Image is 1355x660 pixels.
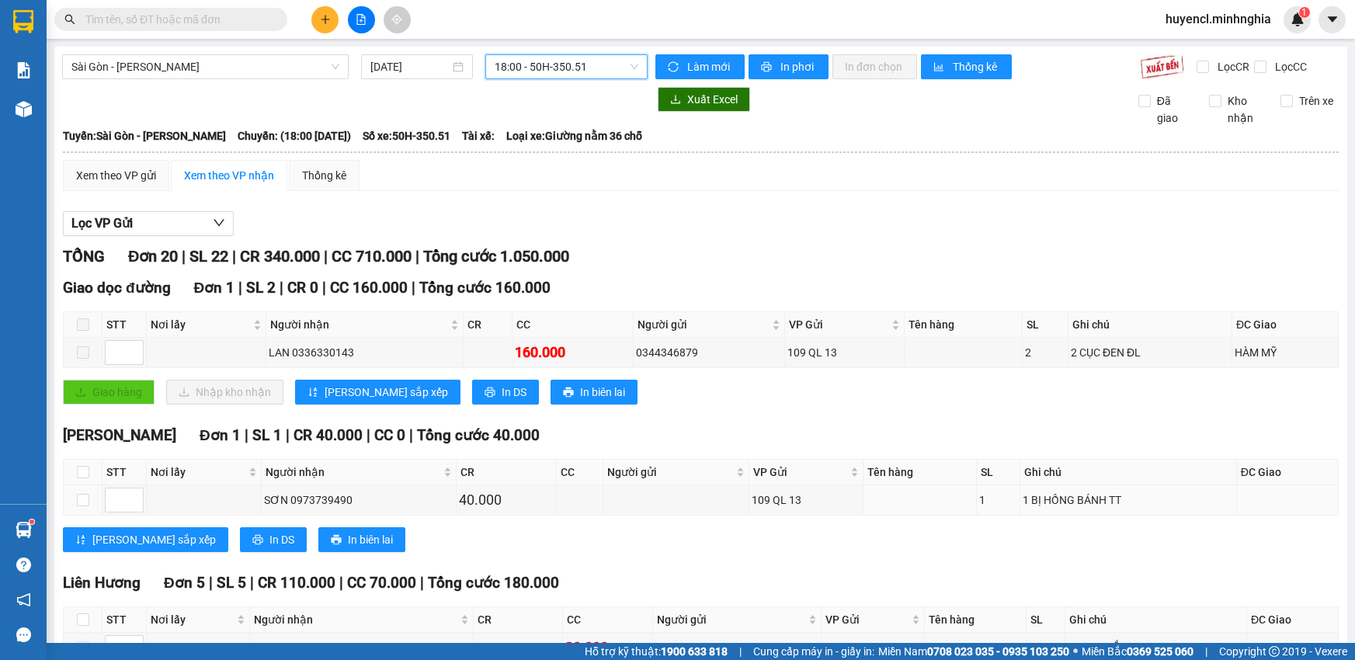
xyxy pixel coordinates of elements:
[71,55,339,78] span: Sài Gòn - Phan Rí
[670,94,681,106] span: download
[320,14,331,25] span: plus
[63,426,176,444] span: [PERSON_NAME]
[512,312,634,338] th: CC
[563,387,574,399] span: printer
[16,558,31,572] span: question-circle
[63,380,155,405] button: uploadGiao hàng
[238,127,351,144] span: Chuyến: (18:00 [DATE])
[213,217,225,229] span: down
[749,485,864,516] td: 109 QL 13
[209,574,213,592] span: |
[128,247,178,266] span: Đơn 20
[687,58,732,75] span: Làm mới
[102,312,147,338] th: STT
[1325,12,1339,26] span: caret-down
[348,531,393,548] span: In biên lai
[927,645,1069,658] strong: 0708 023 035 - 0935 103 250
[1020,460,1237,485] th: Ghi chú
[457,460,557,485] th: CR
[302,167,346,184] div: Thống kê
[384,6,411,33] button: aim
[687,91,738,108] span: Xuất Excel
[472,380,539,405] button: printerIn DS
[13,10,33,33] img: logo-vxr
[979,492,1017,509] div: 1
[761,61,774,74] span: printer
[75,534,86,547] span: sort-ascending
[363,127,450,144] span: Số xe: 50H-350.51
[1025,344,1065,361] div: 2
[495,55,638,78] span: 18:00 - 50H-350.51
[658,87,750,112] button: downloadXuất Excel
[325,384,448,401] span: [PERSON_NAME] sắp xếp
[294,426,363,444] span: CR 40.000
[311,6,339,33] button: plus
[252,426,282,444] span: SL 1
[182,247,186,266] span: |
[638,316,769,333] span: Người gửi
[238,279,242,297] span: |
[258,574,335,592] span: CR 110.000
[348,6,375,33] button: file-add
[585,643,728,660] span: Hỗ trợ kỹ thuật:
[1269,646,1280,657] span: copyright
[318,527,405,552] button: printerIn biên lai
[1211,58,1252,75] span: Lọc CR
[295,380,460,405] button: sort-ascending[PERSON_NAME] sắp xếp
[194,279,235,297] span: Đơn 1
[16,62,32,78] img: solution-icon
[1029,639,1062,656] div: 1
[1071,344,1229,361] div: 2 CỤC ĐEN ĐL
[240,527,307,552] button: printerIn DS
[459,489,554,511] div: 40.000
[254,611,457,628] span: Người nhận
[330,279,408,297] span: CC 160.000
[266,464,441,481] span: Người nhận
[474,607,564,633] th: CR
[1221,92,1268,127] span: Kho nhận
[1065,607,1247,633] th: Ghi chú
[85,11,269,28] input: Tìm tên, số ĐT hoặc mã đơn
[428,574,559,592] span: Tổng cước 180.000
[287,279,318,297] span: CR 0
[71,214,133,233] span: Lọc VP Gửi
[1151,92,1197,127] span: Đã giao
[502,384,526,401] span: In DS
[102,607,147,633] th: STT
[374,426,405,444] span: CC 0
[785,338,905,368] td: 109 QL 13
[63,211,234,236] button: Lọc VP Gửi
[415,247,419,266] span: |
[1301,7,1307,18] span: 1
[1247,607,1339,633] th: ĐC Giao
[921,54,1012,79] button: bar-chartThống kê
[1068,639,1244,656] div: 1 CỤC TRẮNG LK
[753,464,848,481] span: VP Gửi
[1232,312,1339,338] th: ĐC Giao
[1073,648,1078,655] span: ⚪️
[485,387,495,399] span: printer
[925,607,1027,633] th: Tên hàng
[878,643,1069,660] span: Miền Nam
[661,645,728,658] strong: 1900 633 818
[200,426,241,444] span: Đơn 1
[789,316,888,333] span: VP Gửi
[367,426,370,444] span: |
[250,574,254,592] span: |
[412,279,415,297] span: |
[506,127,642,144] span: Loại xe: Giường nằm 36 chỗ
[863,460,977,485] th: Tên hàng
[166,380,283,405] button: downloadNhập kho nhận
[423,247,569,266] span: Tổng cước 1.050.000
[240,247,320,266] span: CR 340.000
[419,279,551,297] span: Tổng cước 160.000
[825,611,909,628] span: VP Gửi
[1140,54,1184,79] img: 9k=
[464,312,512,338] th: CR
[1082,643,1193,660] span: Miền Bắc
[63,247,105,266] span: TỔNG
[322,279,326,297] span: |
[565,637,650,658] div: 30.000
[252,534,263,547] span: printer
[1291,12,1305,26] img: icon-new-feature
